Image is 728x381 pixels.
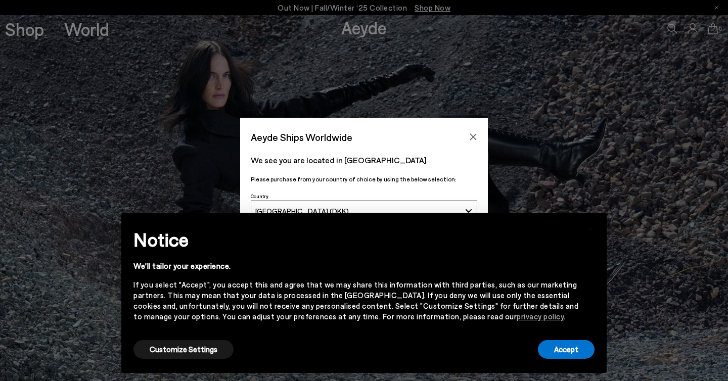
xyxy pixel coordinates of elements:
p: Please purchase from your country of choice by using the below selection: [251,174,477,184]
button: Close this notice [578,216,603,240]
span: × [587,220,594,235]
span: Country [251,193,268,199]
a: privacy policy [517,312,564,321]
span: Aeyde Ships Worldwide [251,128,352,146]
button: Accept [538,340,595,359]
div: We'll tailor your experience. [133,261,578,271]
p: We see you are located in [GEOGRAPHIC_DATA] [251,154,477,166]
button: Customize Settings [133,340,234,359]
button: Close [466,129,481,145]
div: If you select "Accept", you accept this and agree that we may share this information with third p... [133,279,578,322]
h2: Notice [133,226,578,253]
